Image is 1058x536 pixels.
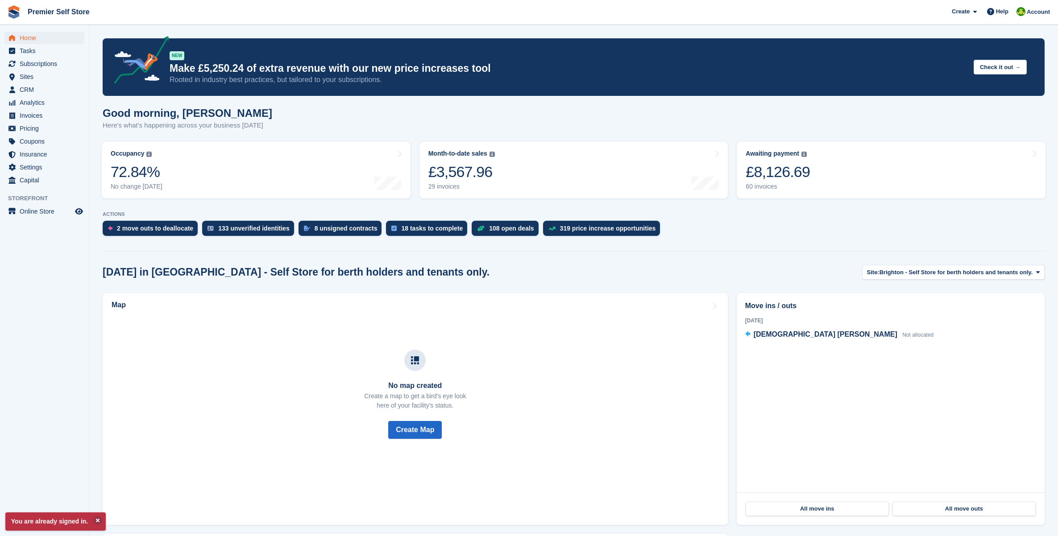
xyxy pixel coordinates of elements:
[4,32,84,44] a: menu
[7,5,21,19] img: stora-icon-8386f47178a22dfd0bd8f6a31ec36ba5ce8667c1dd55bd0f319d3a0aa187defe.svg
[428,183,495,190] div: 29 invoices
[428,163,495,181] div: £3,567.96
[111,150,144,157] div: Occupancy
[4,83,84,96] a: menu
[315,225,378,232] div: 8 unsigned contracts
[20,135,73,148] span: Coupons
[4,135,84,148] a: menu
[102,142,411,198] a: Occupancy 72.84% No change [DATE]
[8,194,89,203] span: Storefront
[746,163,810,181] div: £8,126.69
[974,60,1027,74] button: Check it out →
[4,148,84,161] a: menu
[103,211,1045,217] p: ACTIONS
[428,150,487,157] div: Month-to-date sales
[4,70,84,83] a: menu
[411,356,419,364] img: map-icn-33ee37083ee616e46c38cad1a60f524a97daa1e2b2c8c0bc3eb3415660979fc1.svg
[543,221,665,240] a: 319 price increase opportunities
[4,96,84,109] a: menu
[20,109,73,122] span: Invoices
[4,161,84,173] a: menu
[386,221,472,240] a: 18 tasks to complete
[472,221,543,240] a: 108 open deals
[103,293,728,525] a: Map No map created Create a map to get a bird's eye lookhere of your facility's status. Create Map
[20,45,73,57] span: Tasks
[746,502,889,516] a: All move ins
[801,152,807,157] img: icon-info-grey-7440780725fd019a000dd9b08b2336e03edf1995a4989e88bcd33f0948082b44.svg
[117,225,193,232] div: 2 move outs to deallocate
[4,122,84,135] a: menu
[218,225,290,232] div: 133 unverified identities
[20,83,73,96] span: CRM
[4,174,84,186] a: menu
[170,75,967,85] p: Rooted in industry best practices, but tailored to your subscriptions.
[401,225,463,232] div: 18 tasks to complete
[112,301,126,309] h2: Map
[952,7,970,16] span: Create
[745,301,1036,311] h2: Move ins / outs
[477,225,485,231] img: deal-1b604bf984904fb50ccaf53a9ad4b4a5d6e5aea283cecdc64d6e3604feb123c2.svg
[24,4,93,19] a: Premier Self Store
[20,70,73,83] span: Sites
[419,142,728,198] a: Month-to-date sales £3,567.96 29 invoices
[745,317,1036,325] div: [DATE]
[902,332,934,338] span: Not allocated
[4,58,84,70] a: menu
[20,174,73,186] span: Capital
[20,96,73,109] span: Analytics
[5,512,106,531] p: You are already signed in.
[20,148,73,161] span: Insurance
[20,58,73,70] span: Subscriptions
[170,62,967,75] p: Make £5,250.24 of extra revenue with our new price increases tool
[4,109,84,122] a: menu
[207,226,214,231] img: verify_identity-adf6edd0f0f0b5bbfe63781bf79b02c33cf7c696d77639b501bdc392416b5a36.svg
[202,221,299,240] a: 133 unverified identities
[1027,8,1050,16] span: Account
[745,329,934,341] a: [DEMOGRAPHIC_DATA] [PERSON_NAME] Not allocated
[111,183,162,190] div: No change [DATE]
[4,45,84,57] a: menu
[111,163,162,181] div: 72.84%
[364,392,466,410] p: Create a map to get a bird's eye look here of your facility's status.
[737,142,1046,198] a: Awaiting payment £8,126.69 60 invoices
[746,183,810,190] div: 60 invoices
[560,225,656,232] div: 319 price increase opportunities
[103,120,272,131] p: Here's what's happening across your business [DATE]
[20,122,73,135] span: Pricing
[391,226,397,231] img: task-75834270c22a3079a89374b754ae025e5fb1db73e45f91037f5363f120a921f8.svg
[364,382,466,390] h3: No map created
[754,330,897,338] span: [DEMOGRAPHIC_DATA] [PERSON_NAME]
[548,227,556,231] img: price_increase_opportunities-93ffe204e8149a01c8c9dc8f82e8f89637d9d84a8eef4429ea346261dce0b2c0.svg
[489,225,534,232] div: 108 open deals
[103,107,272,119] h1: Good morning, [PERSON_NAME]
[996,7,1008,16] span: Help
[20,205,73,218] span: Online Store
[170,51,184,60] div: NEW
[146,152,152,157] img: icon-info-grey-7440780725fd019a000dd9b08b2336e03edf1995a4989e88bcd33f0948082b44.svg
[108,226,112,231] img: move_outs_to_deallocate_icon-f764333ba52eb49d3ac5e1228854f67142a1ed5810a6f6cc68b1a99e826820c5.svg
[20,32,73,44] span: Home
[299,221,386,240] a: 8 unsigned contracts
[867,268,880,277] span: Site:
[1017,7,1025,16] img: Millie Walcroft
[20,161,73,173] span: Settings
[103,221,202,240] a: 2 move outs to deallocate
[103,266,490,278] h2: [DATE] in [GEOGRAPHIC_DATA] - Self Store for berth holders and tenants only.
[74,206,84,217] a: Preview store
[746,150,799,157] div: Awaiting payment
[4,205,84,218] a: menu
[490,152,495,157] img: icon-info-grey-7440780725fd019a000dd9b08b2336e03edf1995a4989e88bcd33f0948082b44.svg
[880,268,1033,277] span: Brighton - Self Store for berth holders and tenants only.
[892,502,1036,516] a: All move outs
[304,226,310,231] img: contract_signature_icon-13c848040528278c33f63329250d36e43548de30e8caae1d1a13099fd9432cc5.svg
[862,265,1045,280] button: Site: Brighton - Self Store for berth holders and tenants only.
[107,36,169,87] img: price-adjustments-announcement-icon-8257ccfd72463d97f412b2fc003d46551f7dbcb40ab6d574587a9cd5c0d94...
[388,421,442,439] button: Create Map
